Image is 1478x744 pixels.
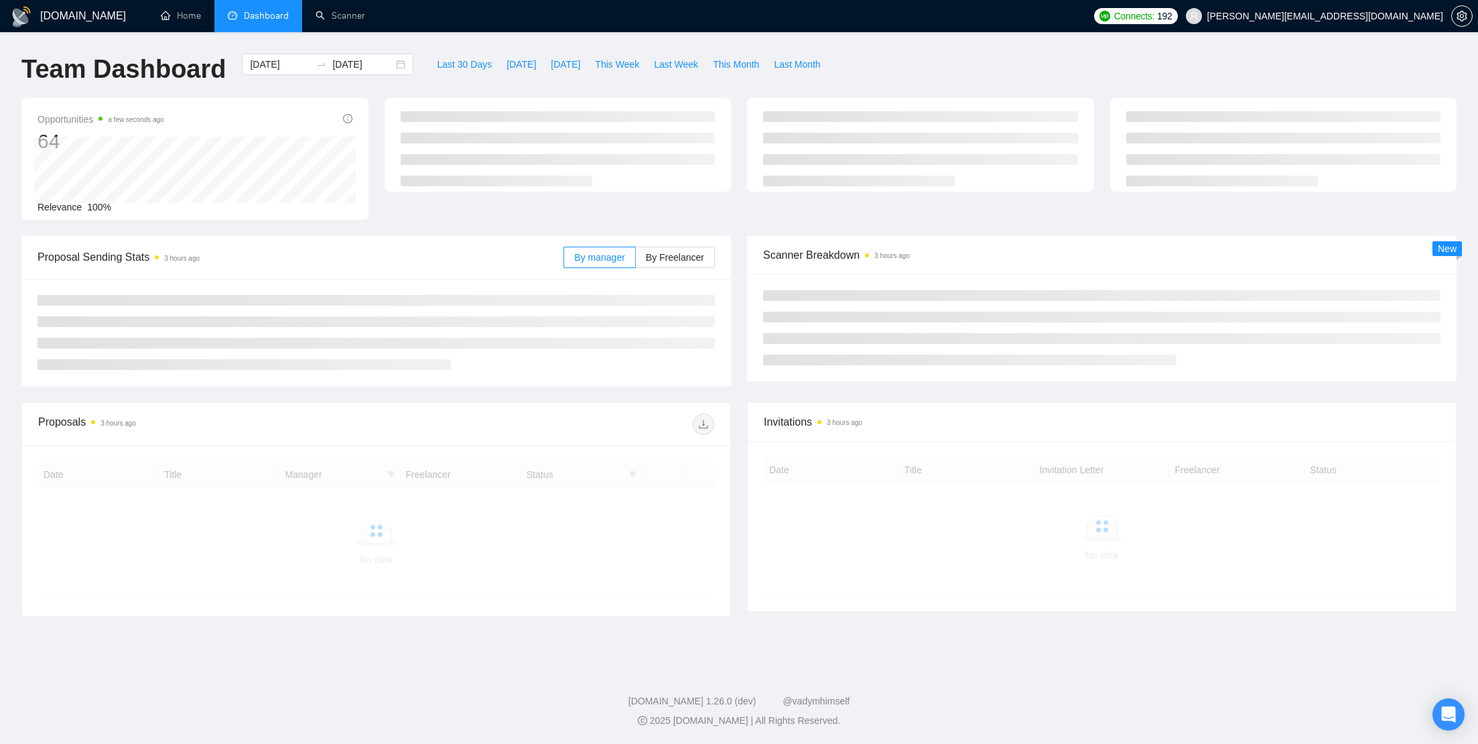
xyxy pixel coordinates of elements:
[706,54,766,75] button: This Month
[21,54,226,85] h1: Team Dashboard
[316,59,327,70] span: to
[11,6,32,27] img: logo
[228,11,237,20] span: dashboard
[1432,698,1465,731] div: Open Intercom Messenger
[429,54,499,75] button: Last 30 Days
[654,57,698,72] span: Last Week
[499,54,543,75] button: [DATE]
[38,414,377,435] div: Proposals
[100,420,136,427] time: 3 hours ago
[764,414,1440,430] span: Invitations
[1099,11,1110,21] img: upwork-logo.png
[38,249,563,265] span: Proposal Sending Stats
[1451,11,1473,21] a: setting
[638,716,647,725] span: copyright
[87,202,111,212] span: 100%
[108,116,163,123] time: a few seconds ago
[647,54,706,75] button: Last Week
[1451,5,1473,27] button: setting
[316,59,327,70] span: swap-right
[574,252,624,263] span: By manager
[38,129,164,154] div: 64
[588,54,647,75] button: This Week
[766,54,827,75] button: Last Month
[164,255,200,262] time: 3 hours ago
[437,57,492,72] span: Last 30 Days
[874,252,910,259] time: 3 hours ago
[1114,9,1154,23] span: Connects:
[250,57,311,72] input: Start date
[646,252,704,263] span: By Freelancer
[595,57,639,72] span: This Week
[1157,9,1172,23] span: 192
[1189,11,1199,21] span: user
[827,419,862,426] time: 3 hours ago
[774,57,820,72] span: Last Month
[543,54,588,75] button: [DATE]
[332,57,393,72] input: End date
[38,202,82,212] span: Relevance
[783,696,850,706] a: @vadymhimself
[763,247,1440,263] span: Scanner Breakdown
[38,111,164,127] span: Opportunities
[316,10,365,21] a: searchScanner
[628,696,756,706] a: [DOMAIN_NAME] 1.26.0 (dev)
[161,10,201,21] a: homeHome
[11,714,1467,728] div: 2025 [DOMAIN_NAME] | All Rights Reserved.
[507,57,536,72] span: [DATE]
[1438,243,1457,254] span: New
[713,57,759,72] span: This Month
[1452,11,1472,21] span: setting
[343,114,352,123] span: info-circle
[244,10,289,21] span: Dashboard
[551,57,580,72] span: [DATE]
